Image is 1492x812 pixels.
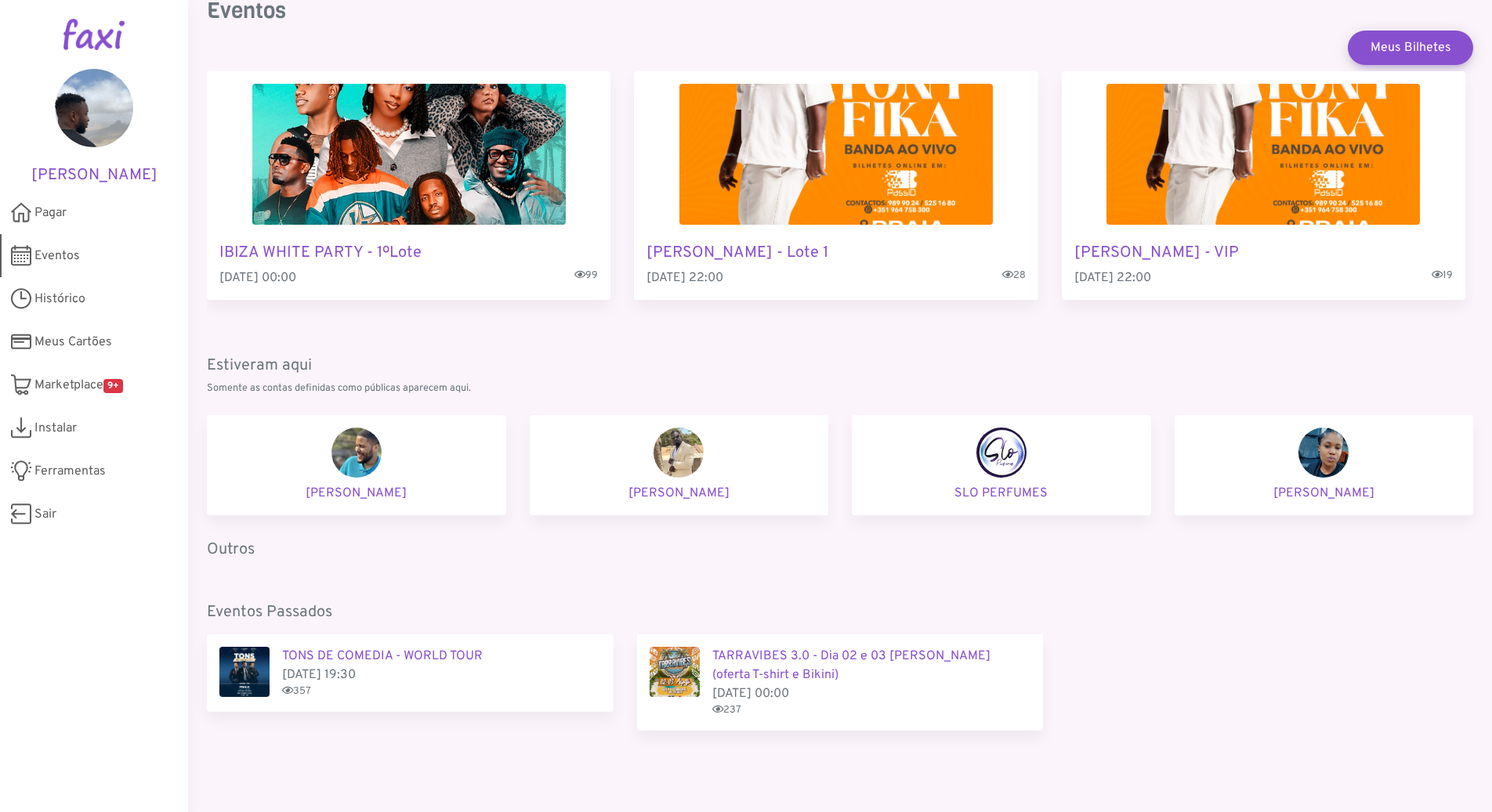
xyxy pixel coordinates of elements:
[252,84,566,225] img: IBIZA WHITE PARTY - 1ºLote
[34,462,106,481] span: Ferramentas
[712,647,1031,684] p: TARRAVIBES 3.0 - Dia 02 e 03 [PERSON_NAME] (oferta T-shirt e Bikini)
[207,634,614,712] a: TONS DE COMEDIA - WORLD TOUR TONS DE COMEDIA - WORLD TOUR [DATE] 19:30 357
[34,333,112,352] span: Meus Cartões
[646,269,1025,287] p: [DATE] 22:00
[1074,269,1453,287] p: [DATE] 22:00
[34,290,85,309] span: Histórico
[637,634,1044,731] a: TARRAVIBES 3.0 - Dia 02 e 03 de Agosto (oferta T-shirt e Bikini) TARRAVIBES 3.0 - Dia 02 e 03 [PE...
[207,603,1473,622] h5: Eventos Passados
[679,84,993,225] img: TONY FIKA - Lote 1
[1432,269,1453,283] span: 19
[646,244,1025,262] h5: [PERSON_NAME] - Lote 1
[34,204,67,222] span: Pagar
[1002,269,1026,283] span: 28
[1348,31,1473,65] a: Meus Bilhetes
[1062,71,1465,300] a: TONY FIKA - VIP [PERSON_NAME] - VIP [DATE] 22:0019
[282,666,601,684] p: [DATE] 19:30
[712,703,1031,718] p: 237
[282,647,601,666] p: TONS DE COMEDIA - WORLD TOUR
[654,428,704,478] img: Anax Andrade
[207,356,1473,375] h5: Estiveram aqui
[34,419,77,438] span: Instalar
[1074,244,1453,262] h5: [PERSON_NAME] - VIP
[219,269,598,287] p: [DATE] 00:00
[650,647,700,697] img: TARRAVIBES 3.0 - Dia 02 e 03 de Agosto (oferta T-shirt e Bikini)
[207,540,1473,559] h5: Outros
[574,269,598,283] span: 99
[207,71,610,300] a: IBIZA WHITE PARTY - 1ºLote IBIZA WHITE PARTY - 1ºLote [DATE] 00:0099
[864,484,1139,503] p: SLO PERFUMES
[852,415,1151,515] a: SLO PERFUMES SLO PERFUMES
[219,484,494,503] p: [PERSON_NAME]
[1298,428,1349,478] img: Jandira Jorgeane
[712,684,1031,703] p: [DATE] 00:00
[976,428,1027,478] img: SLO PERFUMES
[1062,71,1465,300] div: 3 / 3
[34,376,123,395] span: Marketplace
[331,428,382,478] img: Joelson Leal
[1106,84,1420,225] img: TONY FIKA - VIP
[530,415,829,515] a: Anax Andrade [PERSON_NAME]
[103,379,123,393] span: 9+
[1175,415,1474,515] a: Jandira Jorgeane [PERSON_NAME]
[634,71,1038,300] a: TONY FIKA - Lote 1 [PERSON_NAME] - Lote 1 [DATE] 22:0028
[282,684,601,699] p: 357
[24,69,165,185] a: [PERSON_NAME]
[34,505,56,524] span: Sair
[207,71,610,300] div: 1 / 3
[207,381,1473,396] p: Somente as contas definidas como públicas aparecem aqui.
[207,415,506,515] a: Joelson Leal [PERSON_NAME]
[219,647,270,697] img: TONS DE COMEDIA - WORLD TOUR
[1187,484,1461,503] p: [PERSON_NAME]
[24,166,165,185] h5: [PERSON_NAME]
[542,484,817,503] p: [PERSON_NAME]
[219,244,598,262] h5: IBIZA WHITE PARTY - 1ºLote
[34,247,80,265] span: Eventos
[634,71,1038,300] div: 2 / 3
